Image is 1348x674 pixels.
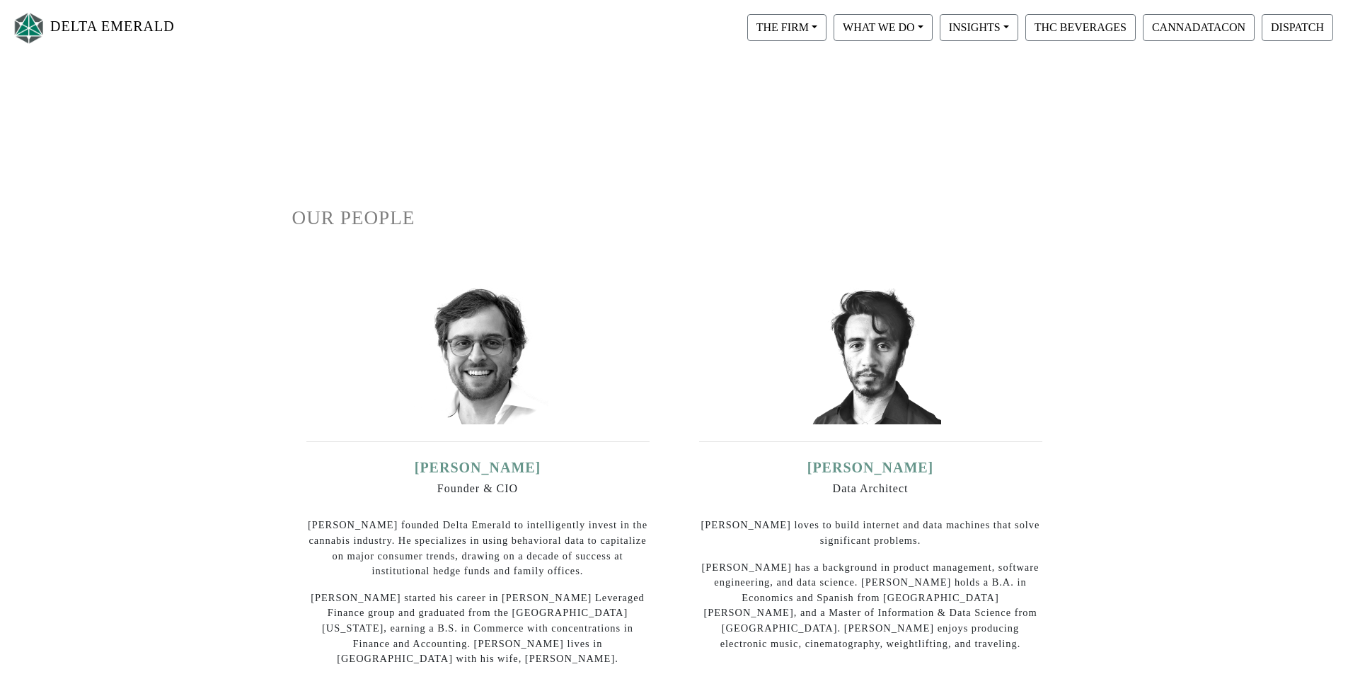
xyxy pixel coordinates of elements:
img: david [800,283,941,424]
button: WHAT WE DO [834,14,933,41]
p: [PERSON_NAME] loves to build internet and data machines that solve significant problems. [699,518,1042,548]
button: THC BEVERAGES [1025,14,1136,41]
a: THC BEVERAGES [1022,21,1139,33]
a: [PERSON_NAME] [415,460,541,475]
h1: OUR PEOPLE [292,207,1056,230]
a: [PERSON_NAME] [807,460,934,475]
button: INSIGHTS [940,14,1018,41]
p: [PERSON_NAME] has a background in product management, software engineering, and data science. [PE... [699,560,1042,652]
h6: Founder & CIO [306,482,650,495]
h6: Data Architect [699,482,1042,495]
img: ian [407,283,548,424]
a: DISPATCH [1258,21,1337,33]
a: DELTA EMERALD [11,6,175,50]
img: Logo [11,9,47,47]
p: [PERSON_NAME] founded Delta Emerald to intelligently invest in the cannabis industry. He speciali... [306,518,650,579]
button: CANNADATACON [1143,14,1255,41]
button: DISPATCH [1262,14,1333,41]
p: [PERSON_NAME] started his career in [PERSON_NAME] Leveraged Finance group and graduated from the ... [306,591,650,667]
button: THE FIRM [747,14,826,41]
a: CANNADATACON [1139,21,1258,33]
